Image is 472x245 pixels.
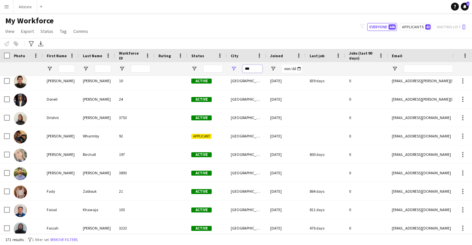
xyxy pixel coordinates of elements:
[79,219,115,237] div: [PERSON_NAME]
[43,201,79,219] div: Faisal
[43,219,79,237] div: Faizah
[227,109,266,127] div: [GEOGRAPHIC_DATA]
[367,23,397,31] button: Everyone446
[306,219,345,237] div: 476 days
[60,28,67,34] span: Tag
[115,145,154,163] div: 197
[266,72,306,90] div: [DATE]
[14,75,27,88] img: DIEGO KEVIN HERNANDEZ SALDANA
[14,149,27,162] img: Emily Birchall
[32,237,49,242] span: 1 filter set
[466,2,469,6] span: 1
[119,51,143,61] span: Workforce ID
[266,182,306,200] div: [DATE]
[227,145,266,163] div: [GEOGRAPHIC_DATA]
[47,53,67,58] span: First Name
[38,27,56,36] a: Status
[79,72,115,90] div: [PERSON_NAME]
[389,24,396,30] span: 446
[227,164,266,182] div: [GEOGRAPHIC_DATA]
[231,53,238,58] span: City
[14,167,27,180] img: Evan Mardell
[306,182,345,200] div: 864 days
[47,66,53,72] button: Open Filter Menu
[345,145,388,163] div: 0
[270,53,283,58] span: Joined
[14,53,25,58] span: Photo
[13,0,37,13] button: Allstate
[227,72,266,90] div: [GEOGRAPHIC_DATA]
[131,65,151,73] input: Workforce ID Filter Input
[14,185,27,199] img: Fady Zablouk
[79,201,115,219] div: Khawaja
[14,112,27,125] img: Drishni Gupta
[79,109,115,127] div: [PERSON_NAME]
[95,65,111,73] input: Last Name Filter Input
[266,90,306,108] div: [DATE]
[191,53,204,58] span: Status
[115,201,154,219] div: 103
[345,182,388,200] div: 0
[79,90,115,108] div: [PERSON_NAME]
[266,127,306,145] div: [DATE]
[306,201,345,219] div: 811 days
[43,127,79,145] div: [PERSON_NAME]
[83,53,102,58] span: Last Name
[43,90,79,108] div: Doneil
[266,145,306,163] div: [DATE]
[43,72,79,90] div: [PERSON_NAME]
[5,28,14,34] span: View
[158,53,171,58] span: Rating
[266,219,306,237] div: [DATE]
[345,72,388,90] div: 0
[115,90,154,108] div: 24
[191,115,212,120] span: Active
[191,79,212,84] span: Active
[191,66,197,72] button: Open Filter Menu
[43,109,79,127] div: Drishni
[203,65,223,73] input: Status Filter Input
[345,109,388,127] div: 0
[191,189,212,194] span: Active
[243,65,262,73] input: City Filter Input
[14,222,27,235] img: Faizah Uddin
[27,40,35,48] app-action-btn: Advanced filters
[345,164,388,182] div: 0
[49,236,79,243] button: Remove filters
[37,40,45,48] app-action-btn: Export XLSX
[392,53,402,58] span: Email
[425,24,431,30] span: 43
[43,182,79,200] div: Fady
[14,93,27,107] img: Doneil Oliphant
[345,127,388,145] div: 0
[43,145,79,163] div: [PERSON_NAME]
[115,219,154,237] div: 3233
[73,28,88,34] span: Comms
[227,182,266,200] div: [GEOGRAPHIC_DATA]
[115,109,154,127] div: 3753
[79,127,115,145] div: Wharmby
[14,204,27,217] img: Faisal Khawaja
[227,219,266,237] div: [GEOGRAPHIC_DATA]
[270,66,276,72] button: Open Filter Menu
[191,208,212,212] span: Active
[461,3,469,11] a: 1
[191,226,212,231] span: Active
[345,219,388,237] div: 0
[79,164,115,182] div: [PERSON_NAME]
[5,16,54,26] span: My Workforce
[115,72,154,90] div: 10
[392,66,398,72] button: Open Filter Menu
[282,65,302,73] input: Joined Filter Input
[400,23,432,31] button: Applicants43
[71,27,91,36] a: Comms
[266,201,306,219] div: [DATE]
[310,53,324,58] span: Last job
[266,109,306,127] div: [DATE]
[231,66,237,72] button: Open Filter Menu
[345,201,388,219] div: 0
[191,97,212,102] span: Active
[14,130,27,143] img: Dylan Wharmby
[266,164,306,182] div: [DATE]
[227,90,266,108] div: [GEOGRAPHIC_DATA]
